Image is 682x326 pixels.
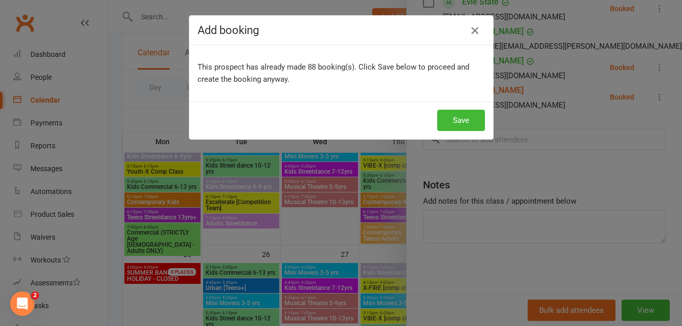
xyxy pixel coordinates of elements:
button: Close [467,22,483,39]
iframe: Intercom live chat [10,291,35,316]
h4: Add booking [198,24,485,37]
button: Save [437,110,485,131]
p: This prospect has already made 88 booking(s). Click Save below to proceed and create the booking ... [198,61,485,85]
span: 2 [31,291,39,300]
